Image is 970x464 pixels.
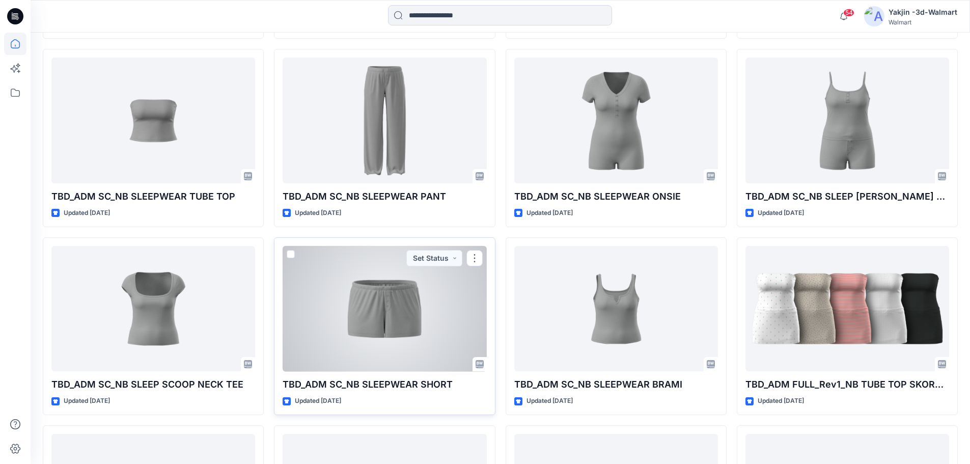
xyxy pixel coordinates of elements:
[758,208,804,219] p: Updated [DATE]
[745,246,949,372] a: TBD_ADM FULL_Rev1_NB TUBE TOP SKORT SET
[526,208,573,219] p: Updated [DATE]
[295,396,341,406] p: Updated [DATE]
[745,58,949,183] a: TBD_ADM SC_NB SLEEP CAMI BOXER SET
[51,58,255,183] a: TBD_ADM SC_NB SLEEPWEAR TUBE TOP
[514,58,718,183] a: TBD_ADM SC_NB SLEEPWEAR ONSIE
[283,377,486,392] p: TBD_ADM SC_NB SLEEPWEAR SHORT
[51,377,255,392] p: TBD_ADM SC_NB SLEEP SCOOP NECK TEE
[864,6,884,26] img: avatar
[843,9,854,17] span: 54
[64,208,110,219] p: Updated [DATE]
[51,189,255,204] p: TBD_ADM SC_NB SLEEPWEAR TUBE TOP
[514,246,718,372] a: TBD_ADM SC_NB SLEEPWEAR BRAMI
[283,246,486,372] a: TBD_ADM SC_NB SLEEPWEAR SHORT
[514,377,718,392] p: TBD_ADM SC_NB SLEEPWEAR BRAMI
[283,189,486,204] p: TBD_ADM SC_NB SLEEPWEAR PANT
[526,396,573,406] p: Updated [DATE]
[889,18,957,26] div: Walmart
[283,58,486,183] a: TBD_ADM SC_NB SLEEPWEAR PANT
[745,377,949,392] p: TBD_ADM FULL_Rev1_NB TUBE TOP SKORT SET
[745,189,949,204] p: TBD_ADM SC_NB SLEEP [PERSON_NAME] SET
[51,246,255,372] a: TBD_ADM SC_NB SLEEP SCOOP NECK TEE
[758,396,804,406] p: Updated [DATE]
[514,189,718,204] p: TBD_ADM SC_NB SLEEPWEAR ONSIE
[889,6,957,18] div: Yakjin -3d-Walmart
[64,396,110,406] p: Updated [DATE]
[295,208,341,219] p: Updated [DATE]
